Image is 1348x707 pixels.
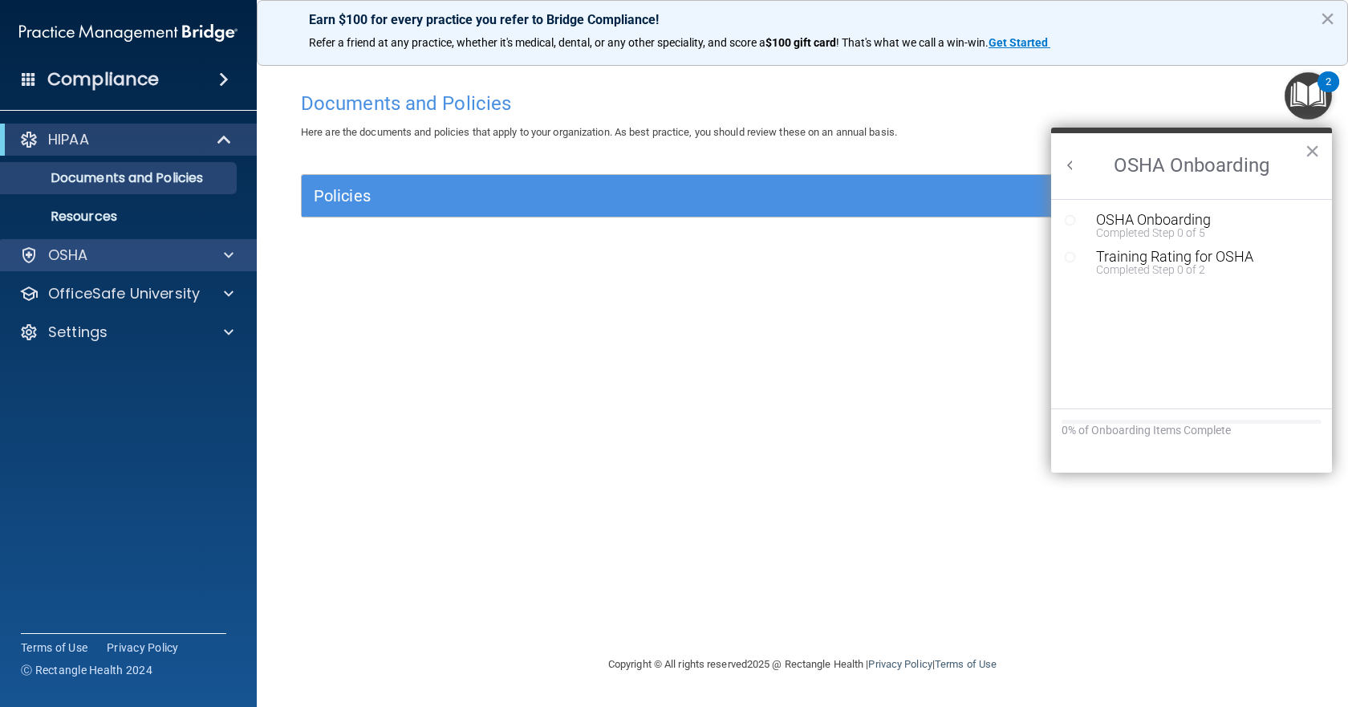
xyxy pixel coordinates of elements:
[48,323,108,342] p: Settings
[48,284,200,303] p: OfficeSafe University
[47,68,159,91] h4: Compliance
[1088,250,1311,275] button: Training Rating for OSHACompleted Step 0 of 2
[314,187,1041,205] h5: Policies
[1096,264,1311,275] div: Completed Step 0 of 2
[868,658,932,670] a: Privacy Policy
[1096,213,1311,227] div: OSHA Onboarding
[19,17,238,49] img: PMB logo
[765,36,836,49] strong: $100 gift card
[1326,82,1331,103] div: 2
[1062,424,1322,437] div: 0% of Onboarding Items Complete
[107,640,179,656] a: Privacy Policy
[1088,213,1311,238] button: OSHA OnboardingCompleted Step 0 of 5
[510,639,1095,690] div: Copyright © All rights reserved 2025 @ Rectangle Health | |
[10,209,229,225] p: Resources
[1051,133,1332,199] h2: OSHA Onboarding
[309,12,1296,27] p: Earn $100 for every practice you refer to Bridge Compliance!
[19,130,233,149] a: HIPAA
[21,662,152,678] span: Ⓒ Rectangle Health 2024
[48,130,89,149] p: HIPAA
[989,36,1050,49] a: Get Started
[48,246,88,265] p: OSHA
[1320,6,1335,31] button: Close
[19,246,233,265] a: OSHA
[989,36,1048,49] strong: Get Started
[1285,72,1332,120] button: Open Resource Center, 2 new notifications
[301,126,897,138] span: Here are the documents and policies that apply to your organization. As best practice, you should...
[1096,250,1311,264] div: Training Rating for OSHA
[836,36,989,49] span: ! That's what we call a win-win.
[19,323,233,342] a: Settings
[1096,227,1311,238] div: Completed Step 0 of 5
[21,640,87,656] a: Terms of Use
[1305,138,1320,164] button: Close
[10,170,229,186] p: Documents and Policies
[19,284,233,303] a: OfficeSafe University
[1062,157,1078,173] button: Back to Resource Center Home
[935,658,997,670] a: Terms of Use
[309,36,765,49] span: Refer a friend at any practice, whether it's medical, dental, or any other speciality, and score a
[314,183,1291,209] a: Policies
[301,93,1304,114] h4: Documents and Policies
[1051,128,1332,473] div: Resource Center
